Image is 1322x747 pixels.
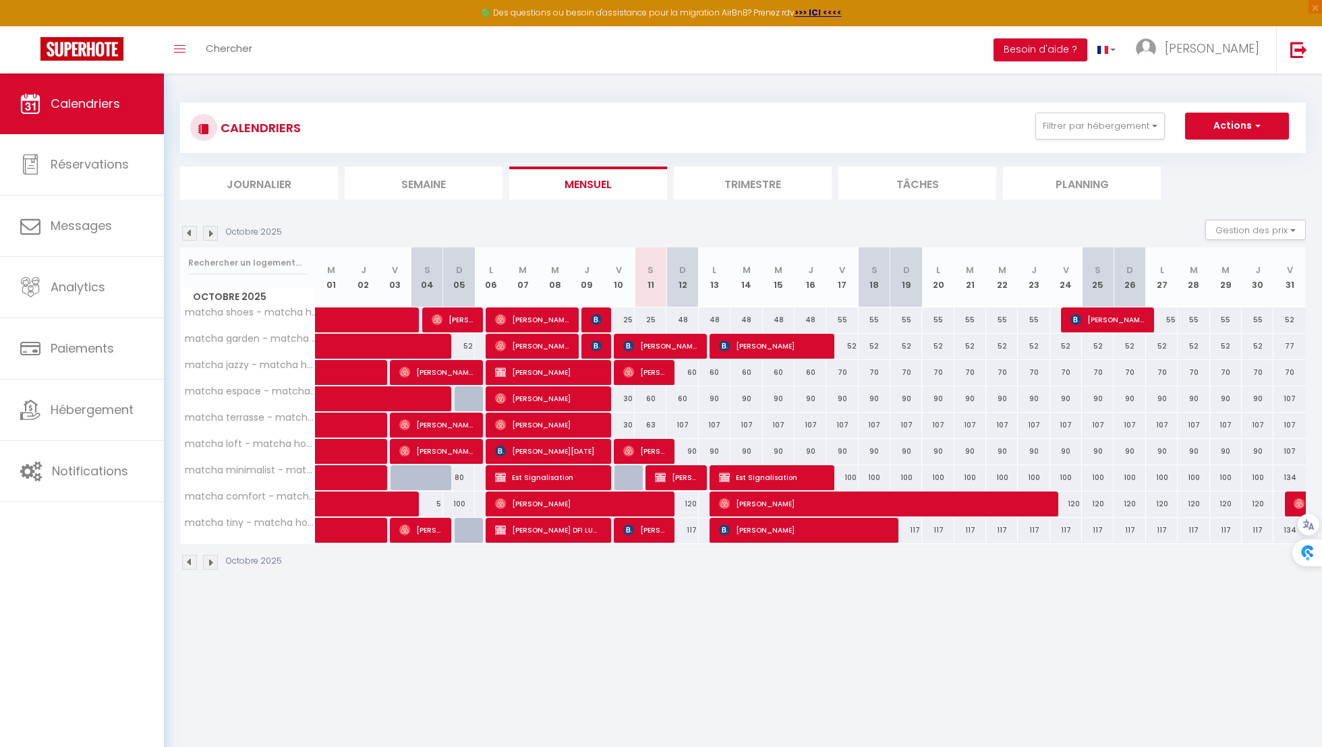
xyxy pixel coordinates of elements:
[183,386,318,396] span: matcha espace - matcha home [PERSON_NAME]
[1178,360,1209,385] div: 70
[1018,465,1050,490] div: 100
[986,413,1018,438] div: 107
[795,413,826,438] div: 107
[666,360,698,385] div: 60
[763,439,795,464] div: 90
[826,439,858,464] div: 90
[443,465,475,490] div: 80
[1114,491,1145,516] div: 120
[1018,439,1050,464] div: 90
[826,386,858,411] div: 90
[188,251,308,275] input: Rechercher un logement...
[1273,465,1306,490] div: 134
[1290,41,1307,58] img: logout
[1178,334,1209,359] div: 52
[495,412,601,438] span: [PERSON_NAME]
[206,41,252,55] span: Chercher
[40,37,123,61] img: Super Booking
[922,334,954,359] div: 52
[922,465,954,490] div: 100
[51,278,105,295] span: Analytics
[712,264,716,276] abbr: L
[994,38,1087,61] button: Besoin d'aide ?
[859,439,890,464] div: 90
[1178,307,1209,332] div: 55
[699,413,730,438] div: 107
[1242,307,1273,332] div: 55
[795,360,826,385] div: 60
[1178,439,1209,464] div: 90
[1255,264,1261,276] abbr: J
[495,307,569,332] span: [PERSON_NAME]
[1190,264,1198,276] abbr: M
[1273,386,1306,411] div: 107
[795,7,842,18] strong: >>> ICI <<<<
[183,491,318,502] span: matcha comfort - matcha home Hettange
[1082,491,1114,516] div: 120
[1287,264,1293,276] abbr: V
[666,439,698,464] div: 90
[1242,413,1273,438] div: 107
[922,247,954,307] th: 20
[399,359,473,385] span: [PERSON_NAME]
[666,491,698,516] div: 120
[1210,386,1242,411] div: 90
[1178,413,1209,438] div: 107
[986,465,1018,490] div: 100
[1222,264,1230,276] abbr: M
[443,247,475,307] th: 05
[603,307,635,332] div: 25
[1242,491,1273,516] div: 120
[591,307,602,332] span: [PERSON_NAME]
[1050,439,1082,464] div: 90
[795,307,826,332] div: 48
[52,462,128,479] span: Notifications
[623,333,697,359] span: [PERSON_NAME]
[1146,386,1178,411] div: 90
[795,247,826,307] th: 16
[1082,247,1114,307] th: 25
[1018,413,1050,438] div: 107
[399,438,473,464] span: [PERSON_NAME]
[954,439,986,464] div: 90
[1070,307,1145,332] span: [PERSON_NAME]
[699,247,730,307] th: 13
[719,517,888,543] span: [PERSON_NAME]
[603,247,635,307] th: 10
[1146,247,1178,307] th: 27
[1185,113,1289,140] button: Actions
[986,439,1018,464] div: 90
[635,413,666,438] div: 63
[1126,26,1276,73] a: ... [PERSON_NAME]
[1160,264,1164,276] abbr: L
[826,334,858,359] div: 52
[1146,307,1178,332] div: 55
[859,247,890,307] th: 18
[826,413,858,438] div: 107
[1018,334,1050,359] div: 52
[495,333,569,359] span: [PERSON_NAME]
[986,360,1018,385] div: 70
[196,26,262,73] a: Chercher
[424,264,430,276] abbr: S
[443,491,475,516] div: 100
[1146,439,1178,464] div: 90
[1273,413,1306,438] div: 107
[1242,386,1273,411] div: 90
[616,264,622,276] abbr: V
[539,247,571,307] th: 08
[730,413,762,438] div: 107
[763,307,795,332] div: 48
[1178,491,1209,516] div: 120
[1018,386,1050,411] div: 90
[936,264,940,276] abbr: L
[1114,360,1145,385] div: 70
[379,247,411,307] th: 03
[507,247,539,307] th: 07
[1050,465,1082,490] div: 100
[183,307,318,318] span: matcha shoes - matcha home [PERSON_NAME]
[1178,465,1209,490] div: 100
[1178,247,1209,307] th: 28
[1210,413,1242,438] div: 107
[635,247,666,307] th: 11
